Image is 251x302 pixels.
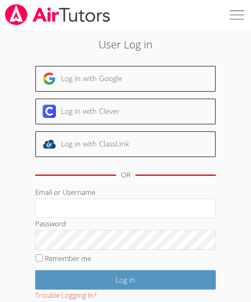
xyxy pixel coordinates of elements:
button: Trouble Logging In? [35,290,97,302]
img: classlink-logo-d6bb404cc1216ec64c9a2012d9dc4662098be43eaf13dc465df04b49fa7ab582.svg [43,137,56,151]
a: Log in with ClassLink [35,131,216,157]
a: Log in with Google [35,66,216,92]
input: Log in [35,270,216,290]
label: Password [35,219,66,228]
img: airtutors_banner-c4298cdbf04f3fff15de1276eac7730deb9818008684d7c2e4769d2f7ddbe033.png [4,4,111,25]
div: OR [121,169,130,181]
img: google-logo-50288ca7cdecda66e5e0955fdab243c47b7ad437acaf1139b6f446037453330a.svg [43,72,56,85]
label: Email or Username [35,187,95,197]
label: Remember me [45,254,91,263]
a: Log in with Clever [35,98,216,125]
img: clever-logo-6eab21bc6e7a338710f1a6ff85c0baf02591cd810cc4098c63d3a4b26e2feb20.svg [43,105,56,118]
h2: User Log in [35,36,216,52]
